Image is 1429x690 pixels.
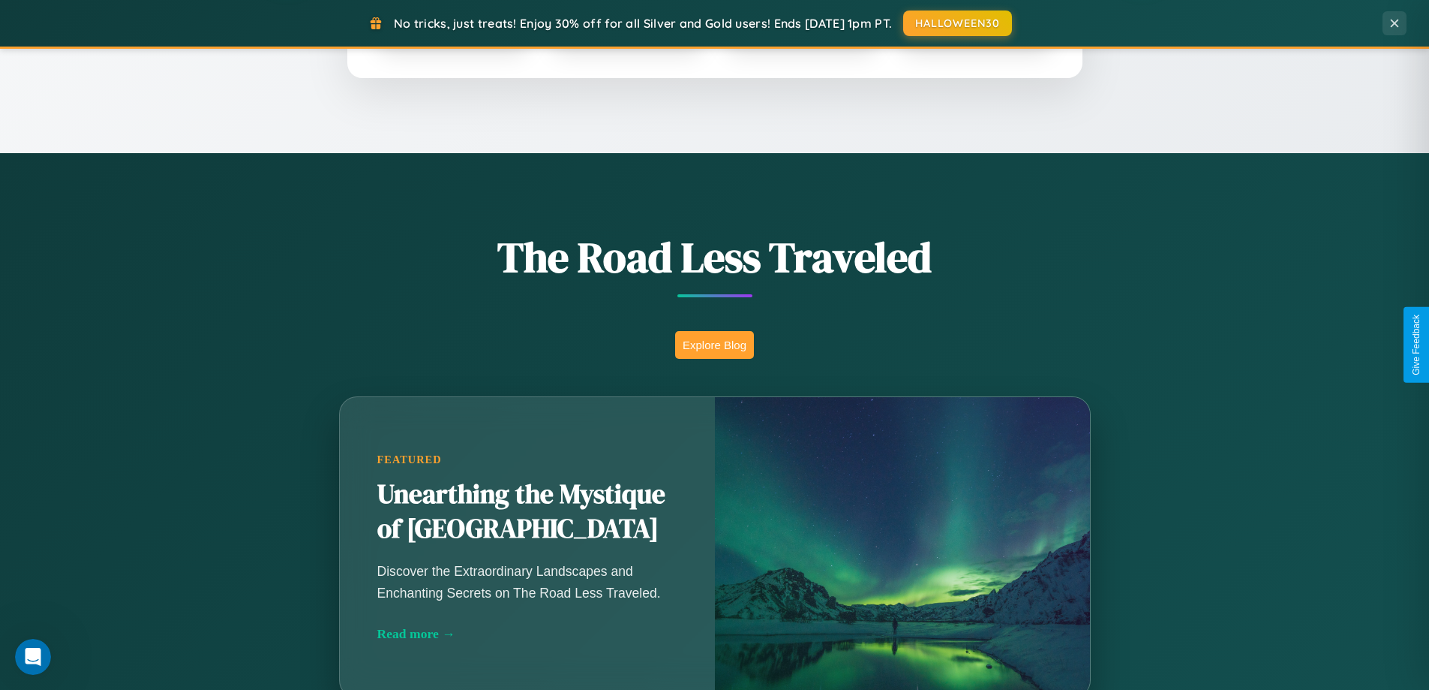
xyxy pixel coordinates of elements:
button: Explore Blog [675,331,754,359]
h1: The Road Less Traveled [265,228,1165,286]
button: HALLOWEEN30 [903,11,1012,36]
iframe: Intercom live chat [15,639,51,675]
div: Featured [377,453,677,466]
div: Read more → [377,626,677,642]
div: Give Feedback [1411,315,1421,375]
span: No tricks, just treats! Enjoy 30% off for all Silver and Gold users! Ends [DATE] 1pm PT. [394,16,892,31]
p: Discover the Extraordinary Landscapes and Enchanting Secrets on The Road Less Traveled. [377,561,677,603]
h2: Unearthing the Mystique of [GEOGRAPHIC_DATA] [377,478,677,547]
